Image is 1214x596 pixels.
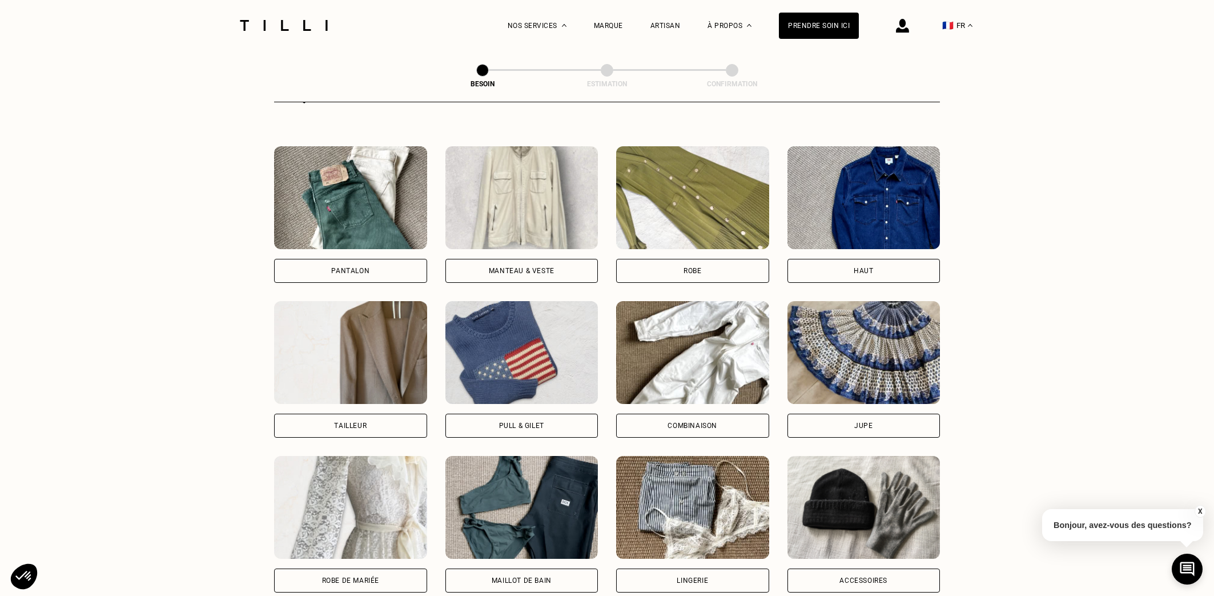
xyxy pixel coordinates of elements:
a: Marque [594,22,623,30]
div: Robe de mariée [322,577,379,584]
img: Tilli retouche votre Manteau & Veste [445,146,598,249]
img: Tilli retouche votre Combinaison [616,301,769,404]
div: Jupe [854,422,873,429]
div: Pantalon [331,267,369,274]
button: X [1194,505,1205,518]
img: icône connexion [896,19,909,33]
img: menu déroulant [968,24,972,27]
img: Tilli retouche votre Haut [787,146,940,249]
img: Tilli retouche votre Accessoires [787,456,940,559]
div: Accessoires [839,577,887,584]
div: Pull & gilet [499,422,544,429]
img: Menu déroulant [562,24,566,27]
div: Manteau & Veste [489,267,554,274]
div: Lingerie [677,577,708,584]
div: Confirmation [675,80,789,88]
div: Tailleur [334,422,367,429]
img: Menu déroulant à propos [747,24,751,27]
p: Bonjour, avez-vous des questions? [1042,509,1203,541]
a: Artisan [650,22,681,30]
img: Tilli retouche votre Pantalon [274,146,427,249]
div: Combinaison [668,422,717,429]
img: Tilli retouche votre Lingerie [616,456,769,559]
div: Besoin [425,80,540,88]
span: 🇫🇷 [942,20,954,31]
img: Tilli retouche votre Maillot de bain [445,456,598,559]
div: Maillot de bain [492,577,552,584]
img: Tilli retouche votre Tailleur [274,301,427,404]
div: Robe [684,267,701,274]
img: Tilli retouche votre Robe de mariée [274,456,427,559]
img: Tilli retouche votre Robe [616,146,769,249]
img: Logo du service de couturière Tilli [236,20,332,31]
img: Tilli retouche votre Jupe [787,301,940,404]
div: Haut [854,267,873,274]
a: Prendre soin ici [779,13,859,39]
div: Estimation [550,80,664,88]
img: Tilli retouche votre Pull & gilet [445,301,598,404]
